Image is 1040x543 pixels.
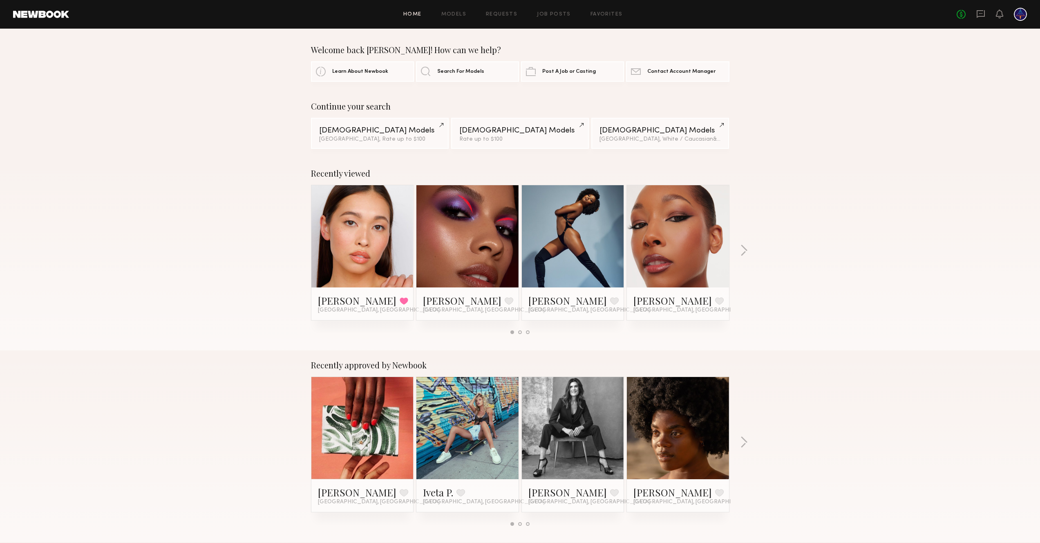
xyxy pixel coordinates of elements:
a: [DEMOGRAPHIC_DATA] Models[GEOGRAPHIC_DATA], Rate up to $100 [311,118,449,149]
a: Contact Account Manager [626,61,729,82]
a: [PERSON_NAME] [633,486,712,499]
span: [GEOGRAPHIC_DATA], [GEOGRAPHIC_DATA] [633,307,755,314]
span: Post A Job or Casting [542,69,596,74]
span: Learn About Newbook [332,69,388,74]
span: [GEOGRAPHIC_DATA], [GEOGRAPHIC_DATA] [423,307,545,314]
a: Favorites [590,12,623,17]
a: Search For Models [416,61,519,82]
a: [DEMOGRAPHIC_DATA] ModelsRate up to $100 [451,118,589,149]
a: [PERSON_NAME] [318,486,396,499]
a: Home [403,12,422,17]
span: [GEOGRAPHIC_DATA], [GEOGRAPHIC_DATA] [318,499,440,505]
div: Rate up to $100 [459,137,581,142]
a: Models [441,12,466,17]
a: Post A Job or Casting [521,61,624,82]
a: [PERSON_NAME] [318,294,396,307]
span: Search For Models [437,69,484,74]
a: [PERSON_NAME] [528,486,607,499]
div: [DEMOGRAPHIC_DATA] Models [319,127,441,135]
div: Welcome back [PERSON_NAME]! How can we help? [311,45,729,55]
div: [GEOGRAPHIC_DATA], White / Caucasian [599,137,721,142]
div: [DEMOGRAPHIC_DATA] Models [459,127,581,135]
span: Contact Account Manager [647,69,716,74]
a: Requests [486,12,517,17]
div: Continue your search [311,101,729,111]
span: [GEOGRAPHIC_DATA], [GEOGRAPHIC_DATA] [423,499,545,505]
a: Job Posts [537,12,571,17]
span: [GEOGRAPHIC_DATA], [GEOGRAPHIC_DATA] [318,307,440,314]
div: Recently viewed [311,168,729,178]
span: [GEOGRAPHIC_DATA], [GEOGRAPHIC_DATA] [528,499,650,505]
div: [DEMOGRAPHIC_DATA] Models [599,127,721,135]
span: [GEOGRAPHIC_DATA], [GEOGRAPHIC_DATA] [528,307,650,314]
div: [GEOGRAPHIC_DATA], Rate up to $100 [319,137,441,142]
span: & 1 other filter [713,137,748,142]
div: Recently approved by Newbook [311,360,729,370]
a: [PERSON_NAME] [633,294,712,307]
a: [PERSON_NAME] [528,294,607,307]
span: [GEOGRAPHIC_DATA], [GEOGRAPHIC_DATA] [633,499,755,505]
a: [PERSON_NAME] [423,294,501,307]
a: Iveta P. [423,486,453,499]
a: Learn About Newbook [311,61,414,82]
a: [DEMOGRAPHIC_DATA] Models[GEOGRAPHIC_DATA], White / Caucasian&1other filter [591,118,729,149]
